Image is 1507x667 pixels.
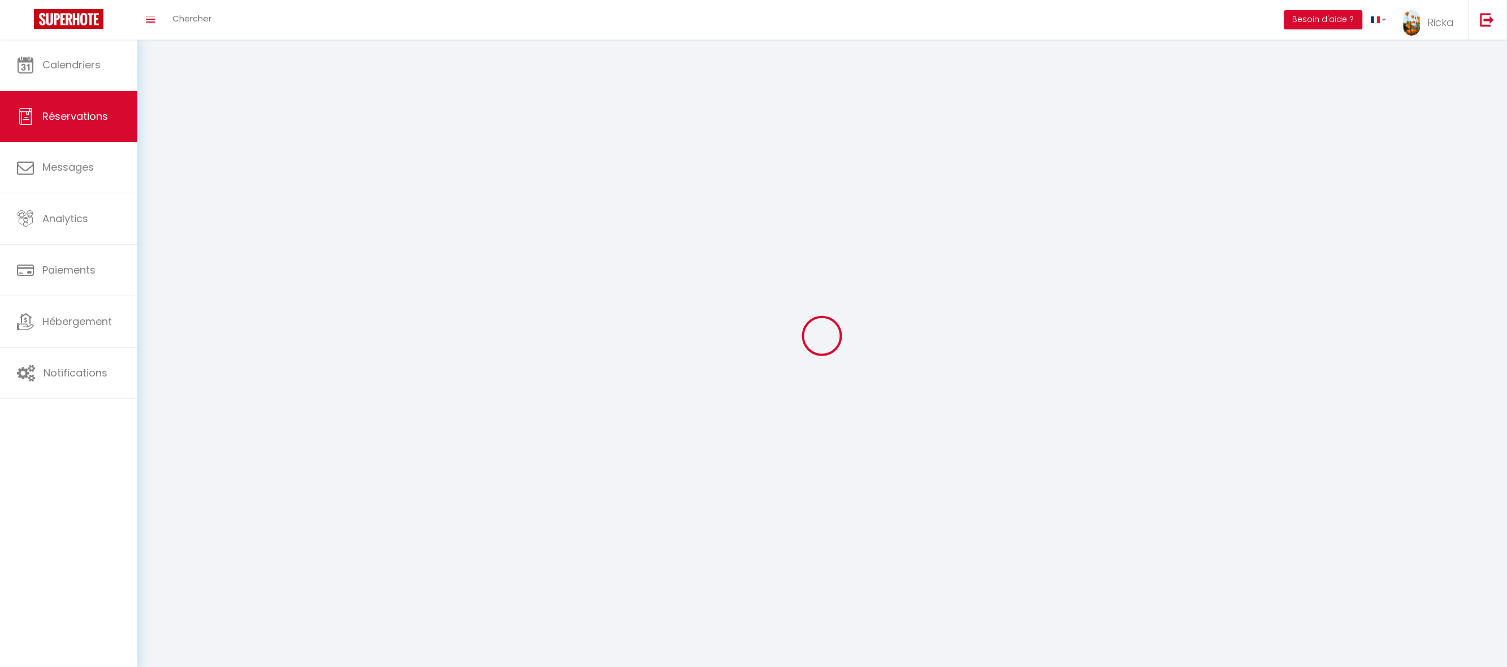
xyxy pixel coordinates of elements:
[1428,15,1454,29] span: Ricka
[44,366,107,380] span: Notifications
[9,5,43,38] button: Ouvrir le widget de chat LiveChat
[1480,12,1495,27] img: logout
[1404,10,1421,36] img: ...
[172,12,211,24] span: Chercher
[42,211,88,226] span: Analytics
[42,160,94,174] span: Messages
[1284,10,1363,29] button: Besoin d'aide ?
[42,109,108,123] span: Réservations
[34,9,103,29] img: Super Booking
[42,263,96,277] span: Paiements
[42,314,112,328] span: Hébergement
[42,58,101,72] span: Calendriers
